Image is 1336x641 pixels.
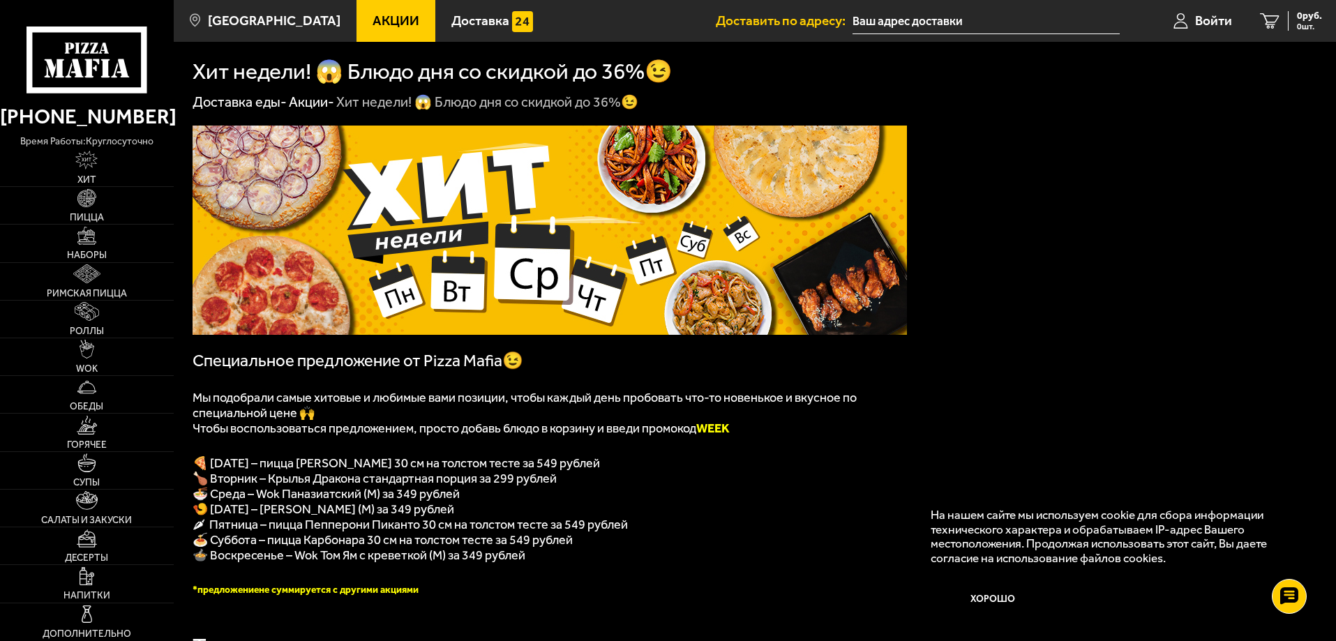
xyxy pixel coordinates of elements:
[373,14,419,27] span: Акции
[193,390,857,421] span: Мы подобрали самые хитовые и любимые вами позиции, чтобы каждый день пробовать что-то новенькое и...
[696,421,730,436] b: WEEK
[193,93,287,110] a: Доставка еды-
[193,126,907,335] img: 1024x1024
[193,61,673,83] h1: Хит недели! 😱 Блюдо дня со скидкой до 36%😉
[47,289,127,299] span: Римская пицца
[193,532,573,548] span: 🍝 Суббота – пицца Карбонара 30 см на толстом тесте за 549 рублей
[289,93,334,110] a: Акции-
[77,175,96,185] span: Хит
[931,579,1056,621] button: Хорошо
[193,502,454,517] span: 🍤 [DATE] – [PERSON_NAME] (M) за 349 рублей
[1297,11,1322,21] span: 0 руб.
[70,402,103,412] span: Обеды
[73,478,100,488] span: Супы
[41,515,132,525] span: Салаты и закуски
[512,11,533,32] img: 15daf4d41897b9f0e9f617042186c801.svg
[193,486,460,502] span: 🍜 Среда – Wok Паназиатский (M) за 349 рублей
[76,364,98,374] span: WOK
[1297,22,1322,31] span: 0 шт.
[193,471,557,486] span: 🍗 Вторник – Крылья Дракона стандартная порция за 299 рублей
[193,548,525,563] span: 🍲 Воскресенье – Wok Том Ям с креветкой (M) за 349 рублей
[931,508,1296,566] p: На нашем сайте мы используем cookie для сбора информации технического характера и обрабатываем IP...
[336,93,638,112] div: Хит недели! 😱 Блюдо дня со скидкой до 36%😉
[193,517,628,532] span: 🌶 Пятница – пицца Пепперони Пиканто 30 см на толстом тесте за 549 рублей
[193,584,259,596] span: *предложение
[451,14,509,27] span: Доставка
[1195,14,1232,27] span: Войти
[193,421,730,436] span: Чтобы воспользоваться предложением, просто добавь блюдо в корзину и введи промокод
[853,8,1120,34] input: Ваш адрес доставки
[193,351,523,370] span: Специальное предложение от Pizza Mafia😉
[70,213,104,223] span: Пицца
[70,326,104,336] span: Роллы
[259,584,419,596] span: не суммируется с другими акциями
[208,14,340,27] span: [GEOGRAPHIC_DATA]
[716,14,853,27] span: Доставить по адресу:
[65,553,108,563] span: Десерты
[43,629,131,639] span: Дополнительно
[63,591,110,601] span: Напитки
[67,440,107,450] span: Горячее
[193,455,600,471] span: 🍕 [DATE] – пицца [PERSON_NAME] 30 см на толстом тесте за 549 рублей
[67,250,107,260] span: Наборы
